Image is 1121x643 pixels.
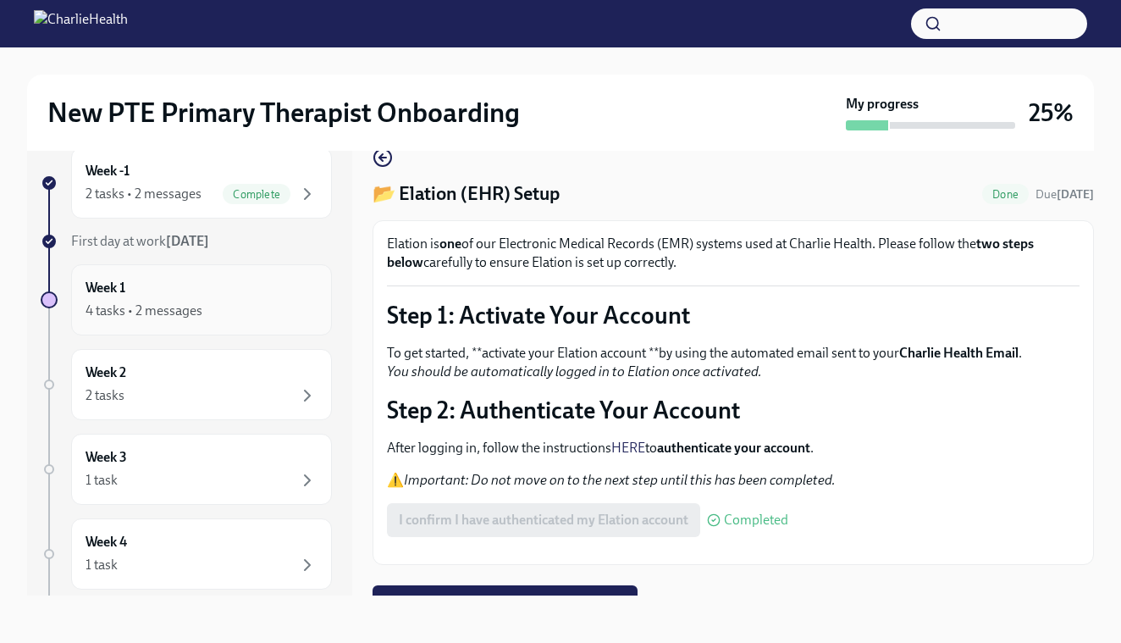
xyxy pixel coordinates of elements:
h6: Week 2 [86,363,126,382]
p: Elation is of our Electronic Medical Records (EMR) systems used at Charlie Health. Please follow ... [387,235,1080,272]
strong: one [439,236,461,252]
p: After logging in, follow the instructions to . [387,439,1080,457]
h2: New PTE Primary Therapist Onboarding [47,96,520,130]
div: 2 tasks • 2 messages [86,185,202,203]
span: Complete [223,188,290,201]
div: 2 tasks [86,386,124,405]
strong: [DATE] [166,233,209,249]
a: HERE [611,440,645,456]
h6: Week 1 [86,279,125,297]
h3: 25% [1029,97,1074,128]
span: Done [982,188,1029,201]
span: Completed [724,513,788,527]
a: Week 14 tasks • 2 messages [41,264,332,335]
img: CharlieHealth [34,10,128,37]
p: ⚠️ [387,471,1080,490]
a: First day at work[DATE] [41,232,332,251]
div: 4 tasks • 2 messages [86,302,202,320]
p: Step 1: Activate Your Account [387,300,1080,330]
strong: [DATE] [1057,187,1094,202]
h6: Week -1 [86,162,130,180]
h4: 📂 Elation (EHR) Setup [373,181,560,207]
em: You should be automatically logged in to Elation once activated. [387,363,762,380]
strong: Charlie Health Email [899,345,1019,361]
span: September 19th, 2025 09:00 [1035,186,1094,202]
strong: authenticate your account [657,440,810,456]
span: Next task : Clinical Onboarding: Week One [384,594,626,611]
span: First day at work [71,233,209,249]
em: Important: Do not move on to the next step until this has been completed. [404,472,836,488]
a: Week 41 task [41,518,332,590]
p: Step 2: Authenticate Your Account [387,395,1080,425]
h6: Week 3 [86,448,127,467]
button: Next task:Clinical Onboarding: Week One [373,585,638,619]
div: 1 task [86,556,118,574]
strong: My progress [846,95,919,114]
a: Week 22 tasks [41,349,332,420]
a: Week 31 task [41,434,332,505]
h6: Week 4 [86,533,127,552]
a: Week -12 tasks • 2 messagesComplete [41,147,332,219]
p: To get started, **activate your Elation account **by using the automated email sent to your . [387,344,1080,381]
span: Due [1035,187,1094,202]
div: 1 task [86,471,118,490]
